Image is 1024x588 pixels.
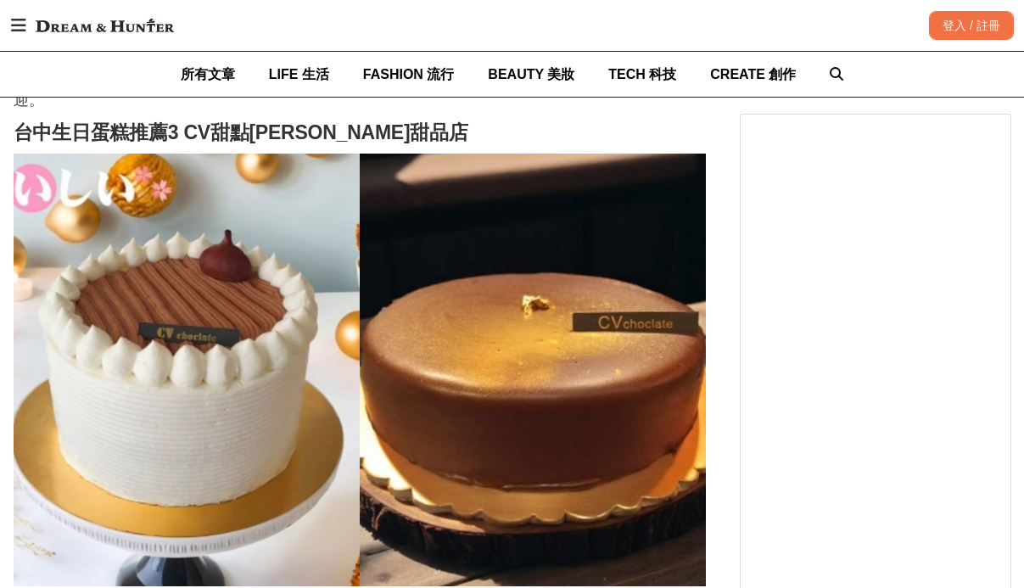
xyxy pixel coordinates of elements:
[14,154,706,586] img: 6家台中生日蛋糕推薦！網美蛋糕、客製蛋糕通通有，在地人口碑好評，跟著訂不踩雷
[181,52,235,97] a: 所有文章
[608,52,676,97] a: TECH 科技
[363,67,455,81] span: FASHION 流行
[488,67,574,81] span: BEAUTY 美妝
[27,10,182,41] img: Dream & Hunter
[14,121,468,143] strong: 台中生日蛋糕推薦3 CV甜點[PERSON_NAME]甜品店
[363,52,455,97] a: FASHION 流行
[269,67,329,81] span: LIFE 生活
[488,52,574,97] a: BEAUTY 美妝
[710,67,796,81] span: CREATE 創作
[181,67,235,81] span: 所有文章
[929,11,1014,40] div: 登入 / 註冊
[608,67,676,81] span: TECH 科技
[710,52,796,97] a: CREATE 創作
[269,52,329,97] a: LIFE 生活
